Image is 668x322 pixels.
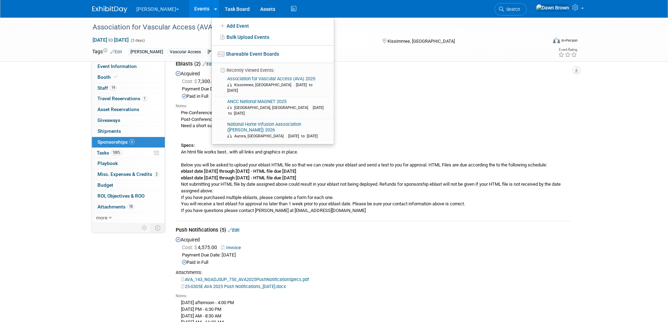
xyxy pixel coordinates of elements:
a: Misc. Expenses & Credits2 [92,169,165,180]
a: Association for Vascular Access (AVA) 2025 Kissimmee, [GEOGRAPHIC_DATA] [DATE] to [DATE] [214,74,331,96]
a: Attachments18 [92,202,165,212]
td: Toggle Event Tabs [150,223,165,232]
span: [DATE] to [DATE] [288,134,321,138]
a: National Home Infusion Aassociation ([PERSON_NAME]) 2026 Aurora, [GEOGRAPHIC_DATA] [DATE] to [DATE] [214,119,331,142]
div: Vascular Access [168,48,203,56]
div: [PERSON_NAME] [128,48,165,56]
span: Aurora, [GEOGRAPHIC_DATA] [234,134,287,138]
span: 2 [154,172,159,177]
span: to [107,37,114,43]
img: Format-Inperson.png [553,37,560,43]
a: Invoice [221,245,244,250]
span: Cost: $ [182,78,198,84]
a: AVA_143_NGADJSUP_750_AVA2025PushNotificationSpecs.pdf [181,277,309,282]
a: Search [494,3,527,15]
a: Booth [92,72,165,83]
span: Asset Reservations [97,107,139,112]
div: Paid in Full [182,259,571,266]
span: [GEOGRAPHIC_DATA], [GEOGRAPHIC_DATA] [234,105,312,110]
a: ROI, Objectives & ROO [92,191,165,201]
span: (3 days) [130,38,145,43]
div: Notes: [176,293,571,299]
a: Edit [110,49,122,54]
a: Travel Reservations1 [92,94,165,104]
span: Sponsorships [97,139,135,145]
span: Travel Reservations [97,96,147,101]
b: eblast date [DATE] through [DATE] - HTML file due [DATE] [181,175,296,180]
span: Cost: $ [182,245,198,250]
a: Tasks100% [92,148,165,158]
div: [PERSON_NAME] [205,48,242,56]
a: Shipments [92,126,165,137]
span: Kissimmee, [GEOGRAPHIC_DATA] [234,83,295,87]
a: Edit [202,61,214,67]
span: Shipments [97,128,121,134]
span: 100% [111,150,122,155]
span: 7,300.00 [182,78,220,84]
img: seventboard-3.png [218,52,224,57]
span: 19 [110,85,117,90]
a: Budget [92,180,165,191]
div: Attachments: [176,269,571,276]
img: Dawn Brown [536,4,569,12]
div: Payment Due Date: [DATE] [182,86,571,93]
a: 25-0305E AVA 2025 Push Notifications_[DATE].docx [181,284,286,289]
div: Paid in Full [182,93,571,100]
span: ROI, Objectives & ROO [97,193,144,199]
span: 1 [142,96,147,101]
span: Budget [97,182,113,188]
b: blast date [DATE] through [DATE] - HTML file due [DATE] [181,169,296,174]
span: [DATE] to [DATE] [227,83,313,93]
a: Bulk Upload Events [212,32,334,43]
a: Staff19 [92,83,165,94]
span: Staff [97,85,117,91]
span: Kissimmee, [GEOGRAPHIC_DATA] [387,39,455,44]
i: Booth reservation complete [114,75,117,79]
div: Notes: [176,103,571,109]
div: Association for Vascular Access (AVA) 2025 [90,21,537,34]
li: Recently Viewed Events: [212,63,334,74]
img: ExhibitDay [92,6,127,13]
a: Shareable Event Boards [212,48,334,60]
a: Event Information [92,61,165,72]
a: Edit [228,227,239,233]
span: Misc. Expenses & Credits [97,171,159,177]
b: Specs: [181,143,195,148]
a: Sponsorships6 [92,137,165,148]
div: Acquired [176,69,571,216]
a: Add Event [212,20,334,32]
div: Event Rating [558,48,577,52]
div: Push Notifications (5) [176,226,571,235]
span: Playbook [97,160,118,166]
span: more [96,215,107,220]
span: [DATE] to [DATE] [227,105,324,116]
span: 6 [129,139,135,144]
span: Tasks [97,150,122,156]
a: Giveaways [92,115,165,126]
span: 4,575.00 [182,245,220,250]
td: Personalize Event Tab Strip [139,223,151,232]
a: ANCC National MAGNET 2025 [GEOGRAPHIC_DATA], [GEOGRAPHIC_DATA] [DATE] to [DATE] [214,96,331,119]
td: Tags [92,48,122,56]
div: Pre-Conference Eblast Septmenber 17, 2025 - Due [DATE] Post-Conference Eblast [DATE] - Due [DATE]... [176,109,571,214]
div: Eblasts (2) [176,60,571,69]
span: Event Information [97,63,137,69]
a: more [92,213,165,223]
span: Giveaways [97,117,120,123]
i: e [181,169,183,174]
span: Attachments [97,204,134,210]
span: 18 [127,204,134,209]
span: [DATE] [DATE] [92,37,129,43]
div: Payment Due Date: [DATE] [182,252,571,259]
div: Event Format [506,36,578,47]
span: Search [504,7,520,12]
div: In-Person [561,38,578,43]
a: Asset Reservations [92,104,165,115]
a: Playbook [92,158,165,169]
span: Booth [97,74,119,80]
